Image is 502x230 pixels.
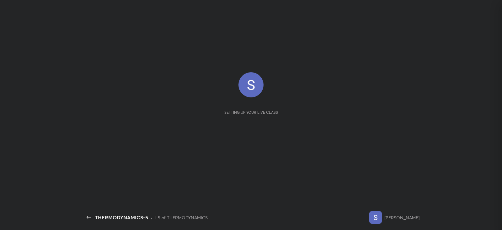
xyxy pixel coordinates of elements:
div: Setting up your live class [224,110,278,115]
div: THERMODYNAMICS-5 [95,214,148,221]
div: [PERSON_NAME] [384,214,419,221]
img: bb95df82c44d47e1b2999f09e70f07e1.35099235_3 [238,72,264,97]
div: • [151,214,153,221]
div: L5 of THERMODYNAMICS [155,214,208,221]
img: bb95df82c44d47e1b2999f09e70f07e1.35099235_3 [369,211,382,224]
